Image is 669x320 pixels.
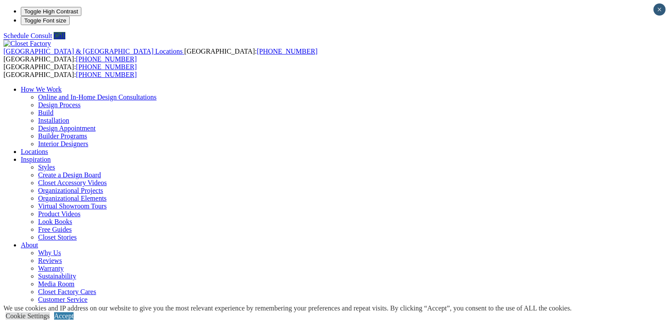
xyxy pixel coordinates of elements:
a: Installation [38,117,69,124]
a: Closet Stories [38,234,77,241]
a: Call [54,32,65,39]
a: Free Guides [38,226,72,233]
a: Closet Factory Cares [38,288,96,295]
a: Create a Design Board [38,171,101,179]
a: Product Videos [38,210,80,218]
a: [PHONE_NUMBER] [76,63,137,70]
a: Organizational Projects [38,187,103,194]
a: [PHONE_NUMBER] [257,48,317,55]
a: Virtual Showroom Tours [38,202,107,210]
div: We use cookies and IP address on our website to give you the most relevant experience by remember... [3,304,572,312]
button: Toggle Font size [21,16,70,25]
a: Why Us [38,249,61,256]
a: Build [38,109,54,116]
a: Organizational Elements [38,195,106,202]
span: [GEOGRAPHIC_DATA]: [GEOGRAPHIC_DATA]: [3,63,137,78]
span: Toggle High Contrast [24,8,78,15]
a: Design Appointment [38,125,96,132]
a: Schedule Consult [3,32,52,39]
a: Online and In-Home Design Consultations [38,93,157,101]
button: Close [653,3,666,16]
a: Design Process [38,101,80,109]
a: How We Work [21,86,62,93]
a: Locations [21,148,48,155]
a: [PHONE_NUMBER] [76,55,137,63]
a: Look Books [38,218,72,225]
a: Closet Accessory Videos [38,179,107,186]
span: Toggle Font size [24,17,66,24]
img: Closet Factory [3,40,51,48]
a: Cookie Settings [6,312,50,320]
a: [GEOGRAPHIC_DATA] & [GEOGRAPHIC_DATA] Locations [3,48,184,55]
button: Toggle High Contrast [21,7,81,16]
span: [GEOGRAPHIC_DATA]: [GEOGRAPHIC_DATA]: [3,48,318,63]
a: Warranty [38,265,64,272]
a: Customer Service [38,296,87,303]
a: About [21,241,38,249]
a: Builder Programs [38,132,87,140]
a: Careers [38,304,59,311]
a: Inspiration [21,156,51,163]
span: [GEOGRAPHIC_DATA] & [GEOGRAPHIC_DATA] Locations [3,48,183,55]
a: Accept [54,312,74,320]
a: Interior Designers [38,140,88,147]
a: Reviews [38,257,62,264]
a: Styles [38,163,55,171]
a: Media Room [38,280,74,288]
a: [PHONE_NUMBER] [76,71,137,78]
a: Sustainability [38,272,76,280]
